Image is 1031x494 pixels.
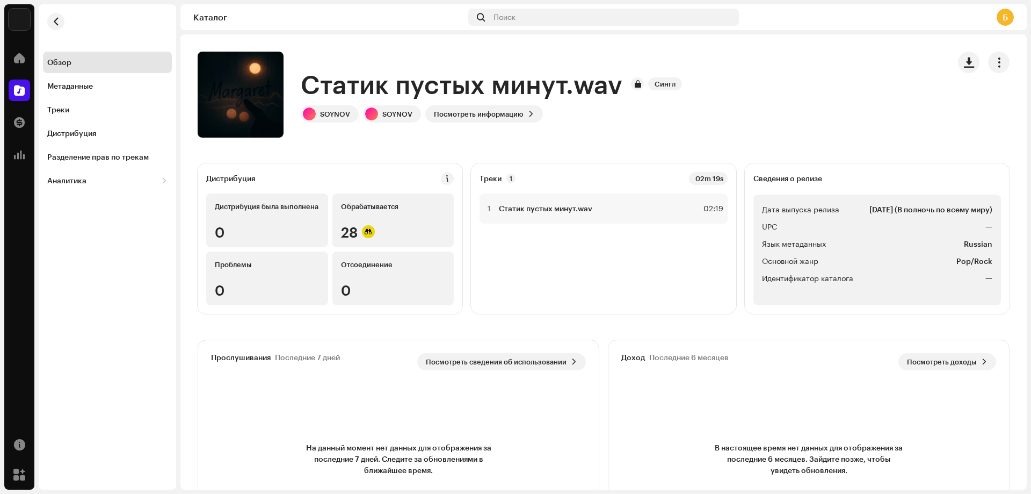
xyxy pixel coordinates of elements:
span: Основной жанр [762,255,818,268]
strong: — [985,272,992,285]
strong: Pop/Rock [956,255,992,268]
span: Идентификатор каталога [762,272,853,285]
div: 02:19 [700,202,723,215]
re-m-nav-item: Треки [43,99,172,120]
div: SOYNOV [320,110,350,118]
button: Посмотреть сведения об использовании [417,353,586,370]
span: Дата выпуска релиза [762,203,839,216]
div: Проблемы [215,260,320,269]
div: Доход [621,353,645,362]
strong: Russian [964,238,992,250]
span: Сингл [648,77,682,90]
re-m-nav-dropdown: Аналитика [43,170,172,191]
h1: Статик пустых минут.wav [301,67,622,101]
div: Дистрибуция [206,174,255,183]
span: На данный момент нет данных для отображения за последние 7 дней. Следите за обновлениями в ближай... [302,442,495,476]
div: Обрабатывается [341,202,446,211]
div: Отсоединение [341,260,446,269]
div: Дистрибуция была выполнена [215,202,320,211]
div: SOYNOV [382,110,412,118]
re-m-nav-item: Метаданные [43,75,172,97]
div: Разделение прав по трекам [47,153,149,161]
strong: Статик пустых минут.wav [499,204,592,213]
strong: — [985,220,992,233]
span: Посмотреть информацию [434,103,524,125]
span: UPC [762,220,777,233]
strong: [DATE] (В полночь по всему миру) [869,203,992,216]
div: Обзор [47,58,71,67]
span: Посмотреть сведения об использовании [426,351,567,373]
div: Последние 6 месяцев [649,353,729,362]
re-m-nav-item: Обзор [43,52,172,73]
div: Каталог [193,13,464,22]
div: Последние 7 дней [275,353,340,362]
div: 02m 19s [689,172,728,185]
div: Треки [47,105,69,114]
div: Аналитика [47,176,86,185]
re-m-nav-item: Дистрибуция [43,123,172,144]
button: Посмотреть информацию [425,105,543,123]
img: 33004b37-325d-4a8b-b51f-c12e9b964943 [9,9,30,30]
strong: Сведения о релизе [753,174,822,183]
re-m-nav-item: Разделение прав по трекам [43,146,172,168]
div: Метаданные [47,82,93,90]
div: Б [997,9,1014,26]
span: В настоящее время нет данных для отображения за последние 6 месяцев. Зайдите позже, чтобы увидеть... [712,442,905,476]
span: Язык метаданных [762,238,826,250]
span: Поиск [493,13,515,22]
button: Посмотреть доходы [898,353,996,370]
div: Прослушивания [211,353,271,362]
div: Дистрибуция [47,129,96,138]
span: Посмотреть доходы [907,351,977,373]
strong: Треки [480,174,502,183]
p-badge: 1 [506,174,515,183]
